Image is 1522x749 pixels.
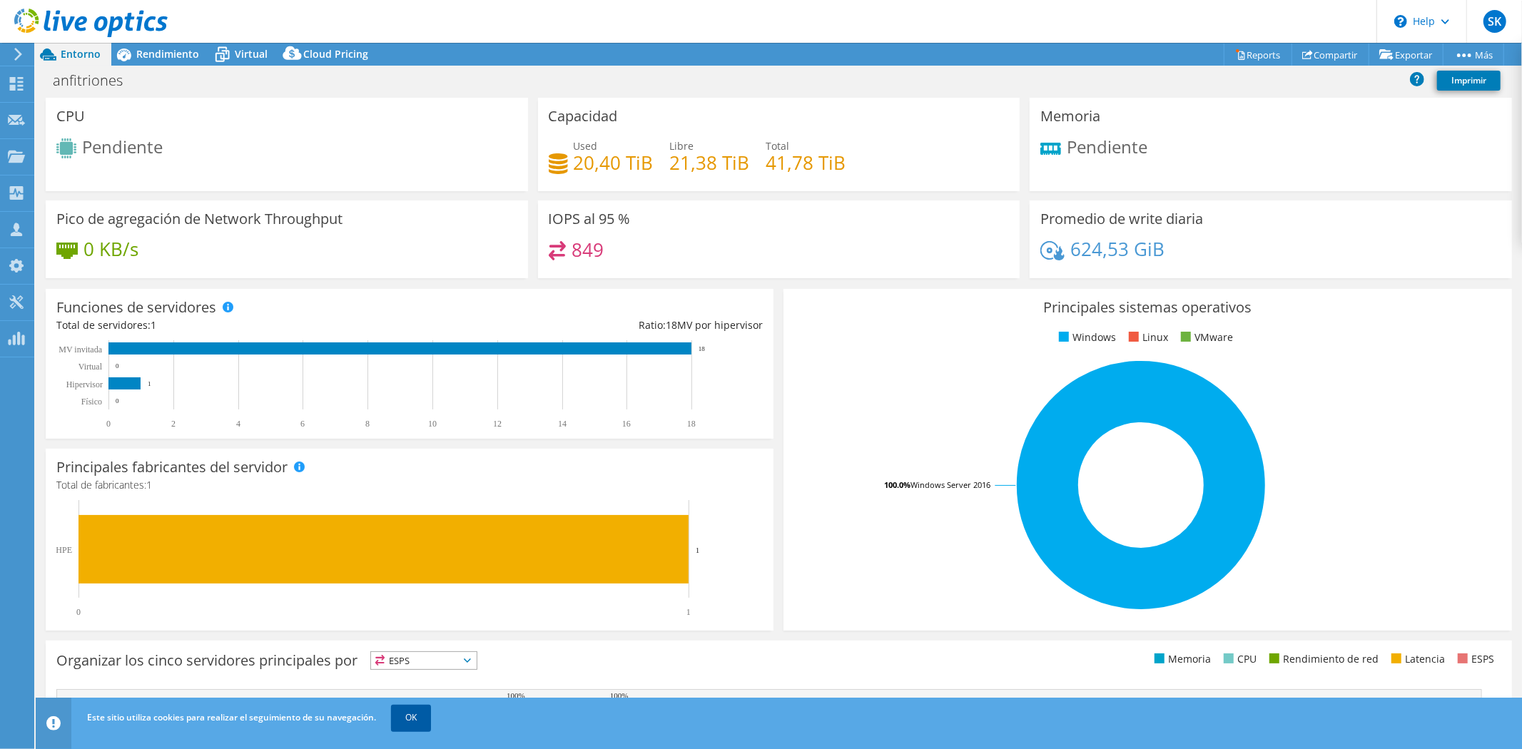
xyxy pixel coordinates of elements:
[549,108,618,124] h3: Capacidad
[884,479,910,490] tspan: 100.0%
[1292,44,1369,66] a: Compartir
[56,211,343,227] h3: Pico de agregación de Network Throughput
[56,477,763,493] h4: Total de fabricantes:
[56,459,288,475] h3: Principales fabricantes del servidor
[1224,44,1292,66] a: Reports
[1040,211,1203,227] h3: Promedio de write diaria
[81,397,102,407] tspan: Físico
[83,241,138,257] h4: 0 KB/s
[87,711,376,723] span: Este sitio utiliza cookies para realizar el seguimiento de su navegación.
[300,419,305,429] text: 6
[148,380,151,387] text: 1
[610,691,629,700] text: 100%
[1369,44,1444,66] a: Exportar
[56,317,410,333] div: Total de servidores:
[686,607,691,617] text: 1
[59,345,102,355] text: MV invitada
[1443,44,1504,66] a: Más
[410,317,763,333] div: Ratio: MV por hipervisor
[46,73,145,88] h1: anfitriones
[574,155,654,170] h4: 20,40 TiB
[910,479,990,490] tspan: Windows Server 2016
[116,362,119,370] text: 0
[794,300,1501,315] h3: Principales sistemas operativos
[56,108,85,124] h3: CPU
[670,155,750,170] h4: 21,38 TiB
[151,318,156,332] span: 1
[171,419,176,429] text: 2
[365,419,370,429] text: 8
[670,139,694,153] span: Libre
[146,478,152,491] span: 1
[235,47,268,61] span: Virtual
[696,546,700,554] text: 1
[76,607,81,617] text: 0
[303,47,368,61] span: Cloud Pricing
[1067,135,1147,158] span: Pendiente
[507,691,525,700] text: 100%
[1125,330,1168,345] li: Linux
[1220,651,1257,667] li: CPU
[622,419,631,429] text: 16
[428,419,437,429] text: 10
[1388,651,1445,667] li: Latencia
[371,652,477,669] span: ESPS
[1177,330,1233,345] li: VMware
[1483,10,1506,33] span: SK
[1394,15,1407,28] svg: \n
[766,155,846,170] h4: 41,78 TiB
[699,345,706,352] text: 18
[1070,241,1165,257] h4: 624,53 GiB
[766,139,790,153] span: Total
[1040,108,1100,124] h3: Memoria
[493,419,502,429] text: 12
[106,419,111,429] text: 0
[82,135,163,158] span: Pendiente
[1151,651,1211,667] li: Memoria
[78,362,103,372] text: Virtual
[666,318,677,332] span: 18
[66,379,103,389] text: Hipervisor
[687,419,696,429] text: 18
[56,545,72,555] text: HPE
[572,242,604,258] h4: 849
[574,139,598,153] span: Used
[1266,651,1379,667] li: Rendimiento de red
[61,47,101,61] span: Entorno
[1454,651,1494,667] li: ESPS
[1055,330,1116,345] li: Windows
[56,300,216,315] h3: Funciones de servidores
[549,211,631,227] h3: IOPS al 95 %
[236,419,240,429] text: 4
[116,397,119,404] text: 0
[391,705,431,730] a: OK
[136,47,199,61] span: Rendimiento
[558,419,567,429] text: 14
[1437,71,1501,91] a: Imprimir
